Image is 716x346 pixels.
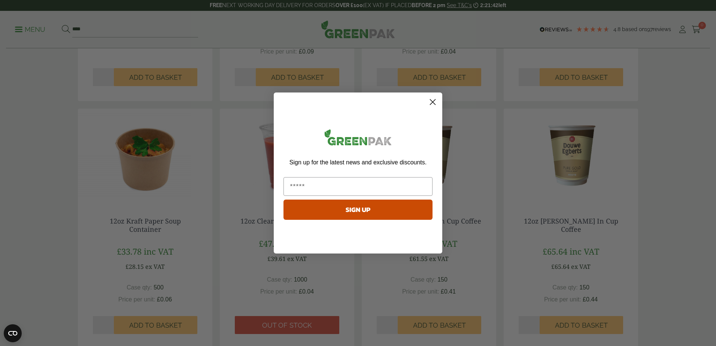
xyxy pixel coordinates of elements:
button: Open CMP widget [4,324,22,342]
input: Email [283,177,433,196]
span: Sign up for the latest news and exclusive discounts. [289,159,427,166]
img: greenpak_logo [283,126,433,151]
button: Close dialog [426,95,439,109]
button: SIGN UP [283,200,433,220]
